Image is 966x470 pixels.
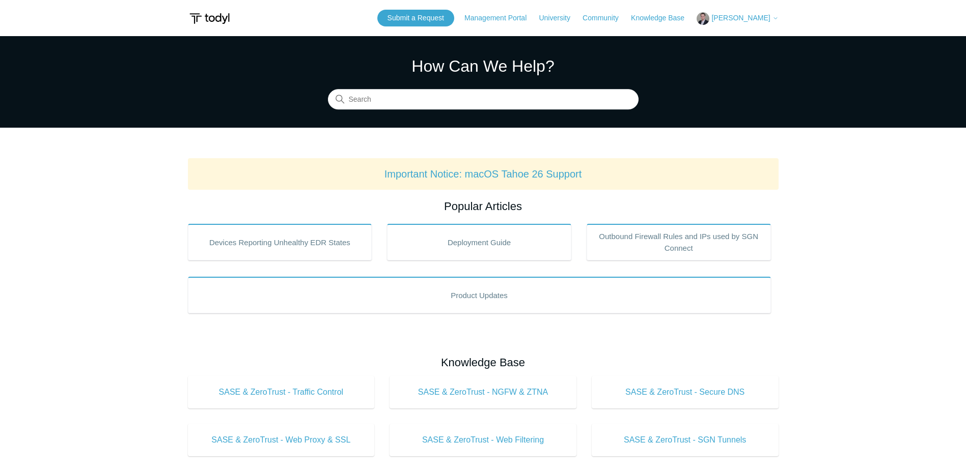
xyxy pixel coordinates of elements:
span: SASE & ZeroTrust - Web Proxy & SSL [203,434,360,446]
span: SASE & ZeroTrust - Secure DNS [607,386,763,398]
a: SASE & ZeroTrust - Secure DNS [592,376,779,408]
a: Knowledge Base [631,13,695,23]
button: [PERSON_NAME] [697,12,778,25]
span: SASE & ZeroTrust - SGN Tunnels [607,434,763,446]
a: SASE & ZeroTrust - Traffic Control [188,376,375,408]
span: SASE & ZeroTrust - NGFW & ZTNA [405,386,561,398]
a: SASE & ZeroTrust - Web Filtering [390,424,576,456]
a: Community [583,13,629,23]
a: Important Notice: macOS Tahoe 26 Support [384,168,582,180]
h1: How Can We Help? [328,54,639,78]
h2: Popular Articles [188,198,779,215]
a: University [539,13,580,23]
a: SASE & ZeroTrust - Web Proxy & SSL [188,424,375,456]
a: Deployment Guide [387,224,571,260]
span: SASE & ZeroTrust - Web Filtering [405,434,561,446]
span: SASE & ZeroTrust - Traffic Control [203,386,360,398]
a: Management Portal [464,13,537,23]
a: SASE & ZeroTrust - NGFW & ZTNA [390,376,576,408]
span: [PERSON_NAME] [711,14,770,22]
a: Outbound Firewall Rules and IPs used by SGN Connect [587,224,771,260]
a: Devices Reporting Unhealthy EDR States [188,224,372,260]
a: Submit a Request [377,10,454,26]
a: Product Updates [188,277,771,313]
input: Search [328,90,639,110]
h2: Knowledge Base [188,354,779,371]
img: Todyl Support Center Help Center home page [188,9,231,28]
a: SASE & ZeroTrust - SGN Tunnels [592,424,779,456]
